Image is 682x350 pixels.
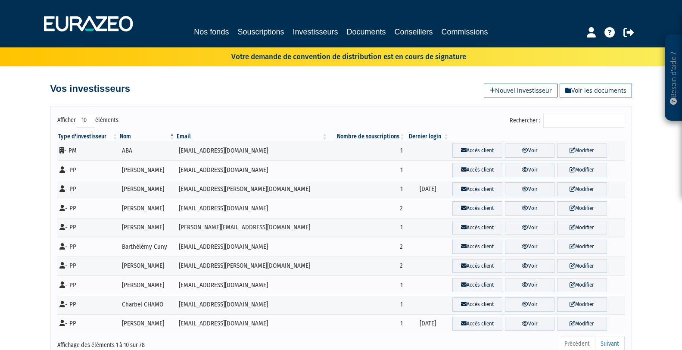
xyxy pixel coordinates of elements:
td: - PP [57,218,119,237]
a: Modifier [557,240,607,254]
td: [EMAIL_ADDRESS][PERSON_NAME][DOMAIN_NAME] [176,256,328,276]
td: ABA [119,141,176,160]
td: - PP [57,295,119,314]
td: 2 [328,237,406,256]
td: [PERSON_NAME] [119,218,176,237]
a: Voir [505,144,554,158]
th: &nbsp; [450,132,625,141]
a: Voir les documents [560,84,632,97]
td: 1 [328,180,406,199]
td: [PERSON_NAME] [119,314,176,334]
td: [DATE] [406,180,450,199]
a: Modifier [557,317,607,331]
a: Modifier [557,144,607,158]
a: Accès client [452,317,502,331]
a: Nouvel investisseur [484,84,557,97]
a: Voir [505,259,554,273]
img: 1732889491-logotype_eurazeo_blanc_rvb.png [44,16,133,31]
td: Barthélémy Cuny [119,237,176,256]
a: Modifier [557,297,607,312]
td: [EMAIL_ADDRESS][DOMAIN_NAME] [176,199,328,218]
td: [PERSON_NAME] [119,199,176,218]
input: Rechercher : [543,113,625,128]
a: Voir [505,317,554,331]
a: Modifier [557,201,607,216]
td: [DATE] [406,314,450,334]
td: [PERSON_NAME] [119,160,176,180]
td: [EMAIL_ADDRESS][DOMAIN_NAME] [176,275,328,295]
td: - PP [57,275,119,295]
th: Nom : activer pour trier la colonne par ordre d&eacute;croissant [119,132,176,141]
td: - PM [57,141,119,160]
th: Dernier login : activer pour trier la colonne par ordre croissant [406,132,450,141]
td: 2 [328,256,406,276]
a: Accès client [452,201,502,216]
td: - PP [57,314,119,334]
a: Voir [505,240,554,254]
a: Nos fonds [194,26,229,38]
td: [PERSON_NAME][EMAIL_ADDRESS][DOMAIN_NAME] [176,218,328,237]
div: Affichage des éléments 1 à 10 sur 78 [57,336,287,350]
a: Investisseurs [293,26,338,39]
td: [EMAIL_ADDRESS][DOMAIN_NAME] [176,237,328,256]
select: Afficheréléments [76,113,95,128]
td: [EMAIL_ADDRESS][PERSON_NAME][DOMAIN_NAME] [176,180,328,199]
td: [EMAIL_ADDRESS][DOMAIN_NAME] [176,141,328,160]
a: Modifier [557,278,607,292]
a: Modifier [557,259,607,273]
td: 1 [328,160,406,180]
label: Afficher éléments [57,113,118,128]
label: Rechercher : [510,113,625,128]
a: Voir [505,221,554,235]
td: 1 [328,295,406,314]
a: Accès client [452,259,502,273]
a: Commissions [442,26,488,38]
a: Modifier [557,182,607,197]
td: 1 [328,275,406,295]
td: 1 [328,314,406,334]
a: Voir [505,297,554,312]
a: Accès client [452,297,502,312]
td: 1 [328,218,406,237]
h4: Vos investisseurs [50,84,130,94]
a: Voir [505,163,554,177]
a: Souscriptions [237,26,284,38]
td: [PERSON_NAME] [119,275,176,295]
td: - PP [57,180,119,199]
a: Modifier [557,163,607,177]
a: Voir [505,278,554,292]
p: Votre demande de convention de distribution est en cours de signature [206,50,466,62]
td: [EMAIL_ADDRESS][DOMAIN_NAME] [176,314,328,334]
td: 1 [328,141,406,160]
a: Accès client [452,163,502,177]
th: Email : activer pour trier la colonne par ordre croissant [176,132,328,141]
a: Voir [505,182,554,197]
a: Accès client [452,278,502,292]
td: [PERSON_NAME] [119,256,176,276]
td: - PP [57,237,119,256]
td: [PERSON_NAME] [119,180,176,199]
td: [EMAIL_ADDRESS][DOMAIN_NAME] [176,160,328,180]
a: Voir [505,201,554,216]
a: Accès client [452,240,502,254]
a: Accès client [452,182,502,197]
td: [EMAIL_ADDRESS][DOMAIN_NAME] [176,295,328,314]
a: Conseillers [395,26,433,38]
a: Modifier [557,221,607,235]
td: 2 [328,199,406,218]
a: Documents [347,26,386,38]
td: Charbel CHAMO [119,295,176,314]
a: Accès client [452,221,502,235]
td: - PP [57,160,119,180]
th: Nombre de souscriptions : activer pour trier la colonne par ordre croissant [328,132,406,141]
th: Type d'investisseur : activer pour trier la colonne par ordre croissant [57,132,119,141]
p: Besoin d'aide ? [669,39,679,117]
td: - PP [57,256,119,276]
a: Accès client [452,144,502,158]
td: - PP [57,199,119,218]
